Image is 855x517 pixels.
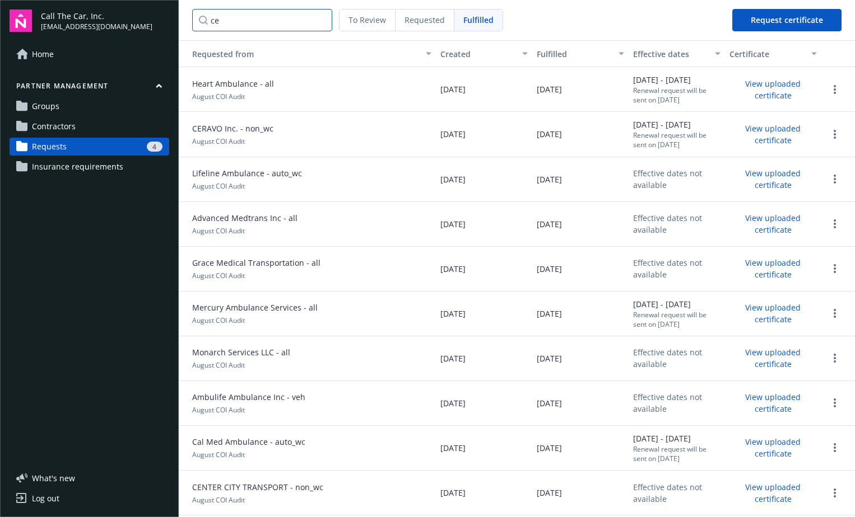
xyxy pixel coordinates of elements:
[537,397,562,409] span: [DATE]
[828,441,842,454] a: more
[828,172,842,186] a: more
[32,138,67,156] span: Requests
[41,10,169,32] button: Call The Car, Inc.[EMAIL_ADDRESS][DOMAIN_NAME]
[440,352,466,364] span: [DATE]
[828,396,842,410] button: more
[828,83,842,96] a: more
[183,316,318,325] span: August COI Audit
[751,15,823,25] span: Request certificate
[537,263,562,275] span: [DATE]
[537,487,562,499] span: [DATE]
[10,158,169,176] a: Insurance requirements
[183,167,302,179] span: Lifeline Ambulance - auto_wc
[10,10,32,32] img: navigator-logo.svg
[633,167,721,191] div: Effective dates not available
[32,117,76,135] span: Contractors
[183,78,274,90] span: Heart Ambulance - all
[729,478,817,507] button: View uploaded certificate
[41,22,152,32] span: [EMAIL_ADDRESS][DOMAIN_NAME]
[440,48,515,60] div: Created
[183,302,318,313] span: Mercury Ambulance Services - all
[436,40,532,67] button: Created
[532,40,629,67] button: Fulfilled
[10,117,169,135] a: Contractors
[440,487,466,499] span: [DATE]
[729,48,805,60] div: Certificate
[729,209,817,238] button: View uploaded certificate
[183,257,320,269] span: Grace Medical Transportation - all
[183,137,273,146] span: August COI Audit
[183,181,302,191] span: August COI Audit
[183,123,273,134] span: CERAVO Inc. - non_wc
[633,212,721,236] div: Effective dates not available
[537,48,612,60] div: Fulfilled
[828,486,842,500] a: more
[183,405,305,415] span: August COI Audit
[633,86,721,105] div: Renewal request will be sent on [DATE]
[440,442,466,454] span: [DATE]
[440,397,466,409] span: [DATE]
[463,14,494,26] span: Fulfilled
[183,481,323,493] span: CENTER CITY TRANSPORT - non_wc
[633,298,721,329] div: [DATE] - [DATE]
[729,344,817,373] button: View uploaded certificate
[537,173,562,185] span: [DATE]
[633,346,721,370] div: Effective dates not available
[828,217,842,231] a: more
[32,472,75,484] span: What ' s new
[183,360,290,370] span: August COI Audit
[729,388,817,417] button: View uploaded certificate
[440,218,466,230] span: [DATE]
[10,45,169,63] a: Home
[633,48,708,60] div: Effective dates
[440,128,466,140] span: [DATE]
[183,212,298,224] span: Advanced Medtrans Inc - all
[633,391,721,415] div: Effective dates not available
[440,308,466,319] span: [DATE]
[183,226,298,236] span: August COI Audit
[828,262,842,275] a: more
[828,307,842,320] button: more
[10,472,93,484] button: What's new
[147,142,162,152] div: 4
[32,97,59,115] span: Groups
[348,14,386,26] span: To Review
[183,391,305,403] span: Ambulife Ambulance Inc - veh
[629,40,725,67] button: Effective dates
[32,45,54,63] span: Home
[537,83,562,95] span: [DATE]
[633,310,721,329] div: Renewal request will be sent on [DATE]
[192,9,332,31] input: Search by...
[828,351,842,365] a: more
[828,128,842,141] a: more
[725,40,821,67] button: Certificate
[183,48,419,60] div: Requested from
[729,75,817,104] button: View uploaded certificate
[183,92,274,101] span: August COI Audit
[10,81,169,95] button: Partner management
[729,120,817,149] button: View uploaded certificate
[633,119,721,149] div: [DATE] - [DATE]
[633,257,721,280] div: Effective dates not available
[537,218,562,230] span: [DATE]
[729,254,817,283] button: View uploaded certificate
[440,83,466,95] span: [DATE]
[32,490,59,507] div: Log out
[183,495,323,505] span: August COI Audit
[729,433,817,462] button: View uploaded certificate
[440,173,466,185] span: [DATE]
[537,442,562,454] span: [DATE]
[183,346,290,358] span: Monarch Services LLC - all
[537,308,562,319] span: [DATE]
[10,138,169,156] a: Requests4
[183,436,305,448] span: Cal Med Ambulance - auto_wc
[729,164,817,194] button: View uploaded certificate
[183,271,320,280] span: August COI Audit
[633,444,721,463] div: Renewal request will be sent on [DATE]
